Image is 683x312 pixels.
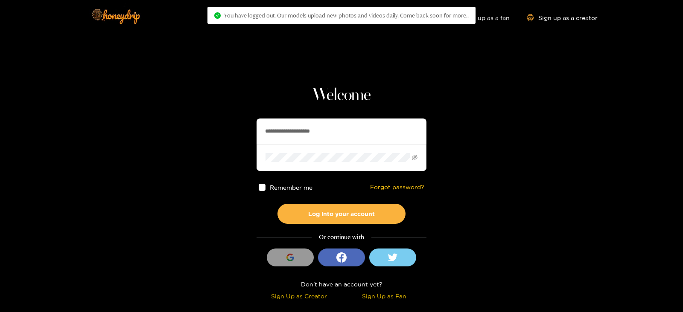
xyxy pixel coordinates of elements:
div: Sign Up as Fan [344,291,424,301]
span: Remember me [270,184,313,191]
button: Log into your account [277,204,406,224]
span: You have logged out. Our models upload new photos and videos daily. Come back soon for more.. [224,12,469,19]
span: eye-invisible [412,155,417,160]
div: Sign Up as Creator [259,291,339,301]
div: Don't have an account yet? [257,279,426,289]
a: Sign up as a creator [527,14,598,21]
a: Forgot password? [370,184,424,191]
h1: Welcome [257,85,426,106]
div: Or continue with [257,232,426,242]
a: Sign up as a fan [451,14,510,21]
span: check-circle [214,12,221,19]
